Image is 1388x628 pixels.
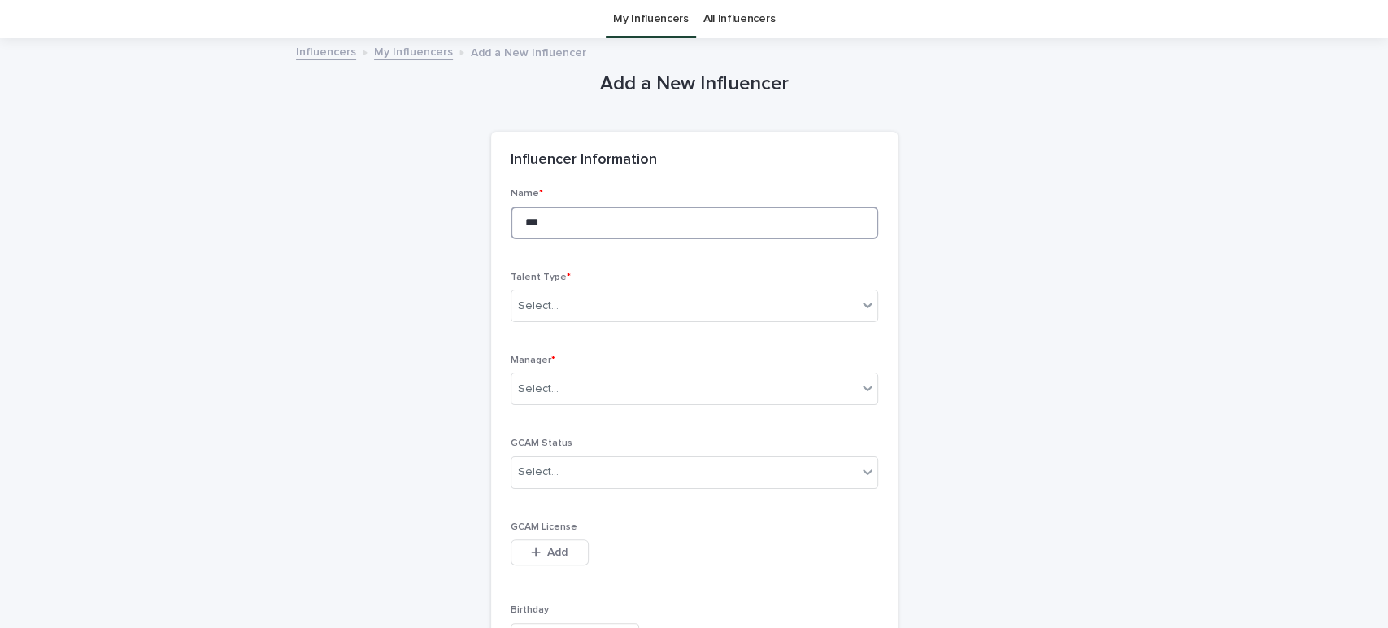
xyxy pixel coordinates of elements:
span: Add [547,547,568,558]
span: GCAM License [511,522,577,532]
button: Add [511,539,589,565]
a: My Influencers [374,41,453,60]
a: Influencers [296,41,356,60]
span: Talent Type [511,273,571,282]
h1: Add a New Influencer [491,72,898,96]
span: Manager [511,355,555,365]
div: Select... [518,298,559,315]
p: Add a New Influencer [471,42,586,60]
span: GCAM Status [511,438,572,448]
span: Birthday [511,605,549,615]
div: Select... [518,381,559,398]
div: Select... [518,464,559,481]
span: Name [511,189,543,198]
h2: Influencer Information [511,151,657,169]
